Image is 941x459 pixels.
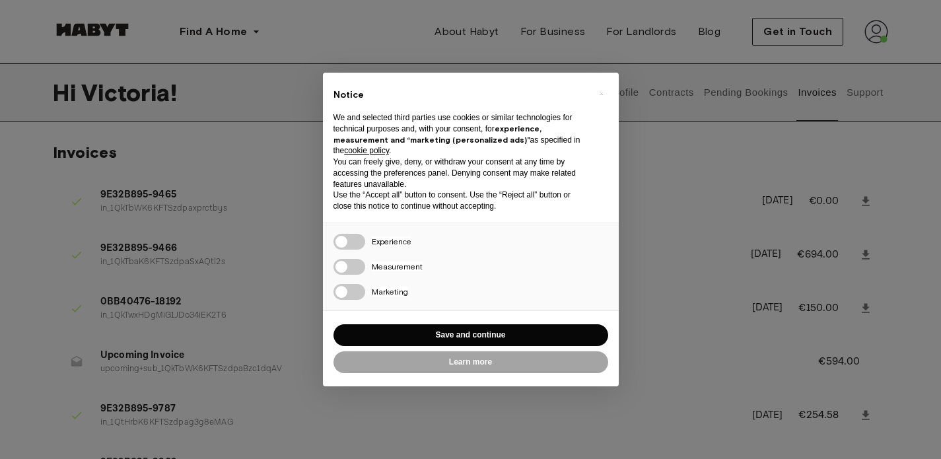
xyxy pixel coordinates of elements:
[333,190,587,212] p: Use the “Accept all” button to consent. Use the “Reject all” button or close this notice to conti...
[333,351,608,373] button: Learn more
[372,236,411,246] span: Experience
[591,83,612,104] button: Close this notice
[599,86,604,102] span: ×
[333,124,541,145] strong: experience, measurement and “marketing (personalized ads)”
[333,324,608,346] button: Save and continue
[333,88,587,102] h2: Notice
[333,112,587,157] p: We and selected third parties use cookies or similar technologies for technical purposes and, wit...
[372,287,408,297] span: Marketing
[333,157,587,190] p: You can freely give, deny, or withdraw your consent at any time by accessing the preferences pane...
[372,262,423,271] span: Measurement
[344,146,389,155] a: cookie policy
